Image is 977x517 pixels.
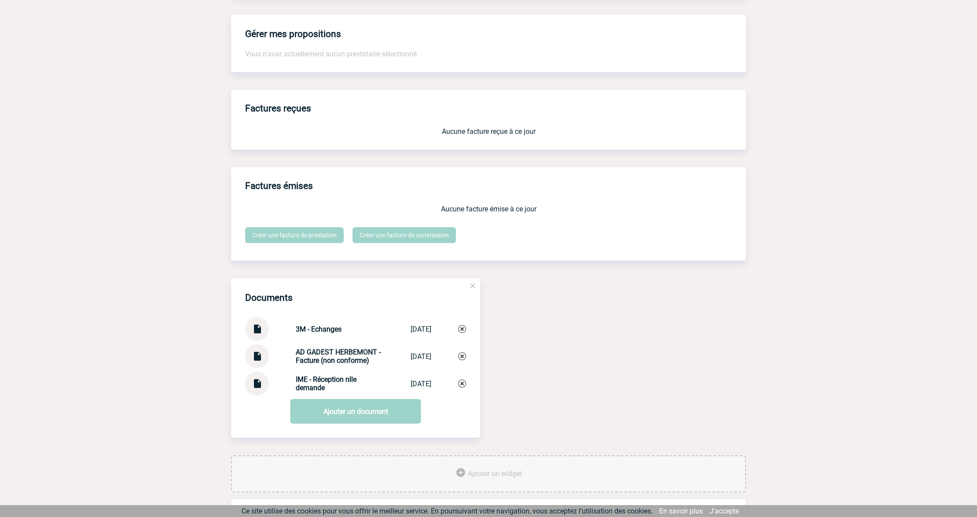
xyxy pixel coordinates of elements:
h3: Factures reçues [245,97,746,120]
a: Ajouter un document [290,399,421,424]
div: [DATE] [411,352,431,361]
a: Créer une facture de prestation [245,227,344,243]
h4: Gérer mes propositions [245,29,341,39]
strong: AD GADEST HERBEMONT - Facture (non conforme) [296,348,381,365]
span: Ce site utilise des cookies pour vous offrir le meilleur service. En poursuivant votre navigation... [242,507,653,515]
div: Ajouter des outils d'aide à la gestion de votre événement [231,455,746,492]
img: Supprimer [458,380,466,388]
a: Créer une facture de commission [353,227,456,243]
a: J'accepte [709,507,739,515]
div: [DATE] [411,380,431,388]
img: close.png [469,282,477,290]
h3: Factures émises [245,174,746,198]
strong: 3M - Echanges [296,325,342,333]
img: Supprimer [458,325,466,333]
p: Aucune facture émise à ce jour [245,205,732,213]
h4: Documents [245,292,293,303]
span: Ajouter un widget [468,469,522,478]
p: Vous n'avez actuellement aucun prestataire sélectionné [245,50,732,58]
img: Supprimer [458,352,466,360]
p: Aucune facture reçue à ce jour [245,127,732,136]
a: En savoir plus [659,507,703,515]
strong: IME - Réception nlle demande [296,375,356,392]
div: [DATE] [411,325,431,333]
